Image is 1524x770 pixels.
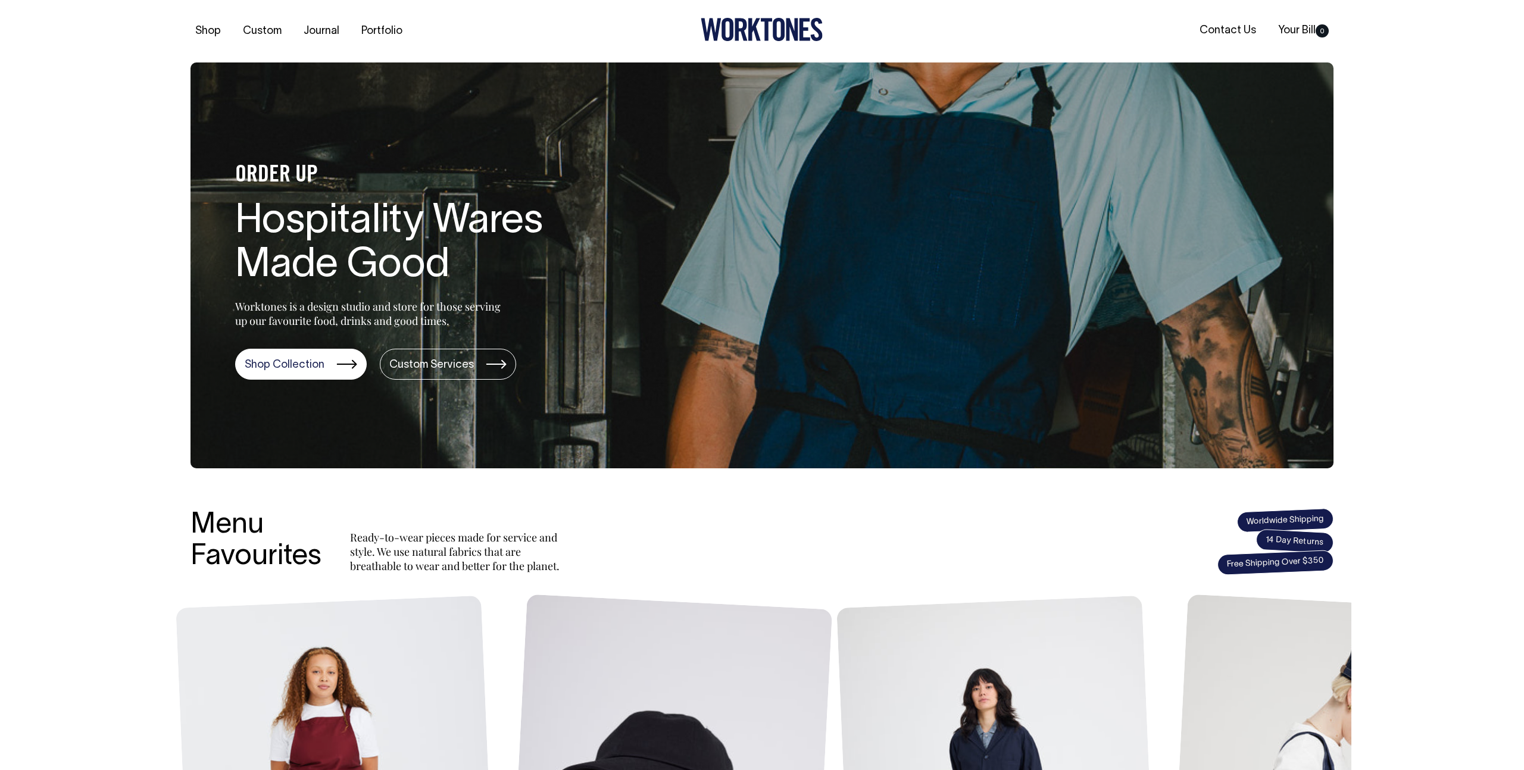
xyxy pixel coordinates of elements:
[1273,21,1333,40] a: Your Bill0
[350,530,564,573] p: Ready-to-wear pieces made for service and style. We use natural fabrics that are breathable to we...
[380,349,516,380] a: Custom Services
[357,21,407,41] a: Portfolio
[1236,508,1333,533] span: Worldwide Shipping
[235,299,506,328] p: Worktones is a design studio and store for those serving up our favourite food, drinks and good t...
[1256,529,1334,554] span: 14 Day Returns
[1195,21,1261,40] a: Contact Us
[1217,550,1333,575] span: Free Shipping Over $350
[238,21,286,41] a: Custom
[235,163,616,188] h4: ORDER UP
[235,349,367,380] a: Shop Collection
[190,510,321,573] h3: Menu Favourites
[235,200,616,289] h1: Hospitality Wares Made Good
[190,21,226,41] a: Shop
[1316,24,1329,37] span: 0
[299,21,344,41] a: Journal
